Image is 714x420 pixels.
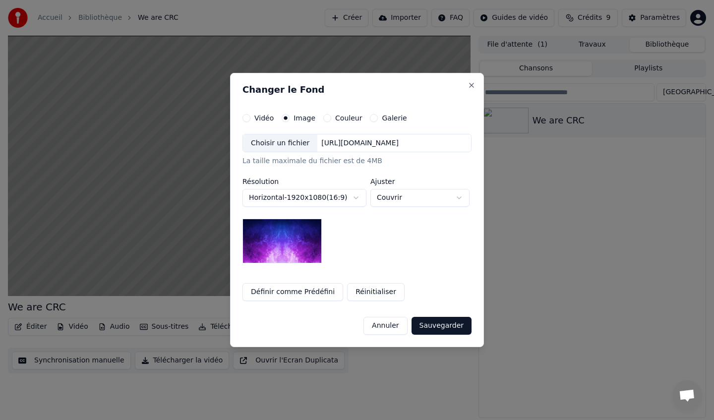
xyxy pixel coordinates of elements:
[370,178,470,185] label: Ajuster
[412,317,472,335] button: Sauvegarder
[335,115,362,121] label: Couleur
[294,115,315,121] label: Image
[242,157,472,167] div: La taille maximale du fichier est de 4MB
[382,115,407,121] label: Galerie
[243,134,317,152] div: Choisir un fichier
[242,178,366,185] label: Résolution
[363,317,407,335] button: Annuler
[242,85,472,94] h2: Changer le Fond
[347,283,405,301] button: Réinitialiser
[317,138,403,148] div: [URL][DOMAIN_NAME]
[254,115,274,121] label: Vidéo
[242,283,343,301] button: Définir comme Prédéfini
